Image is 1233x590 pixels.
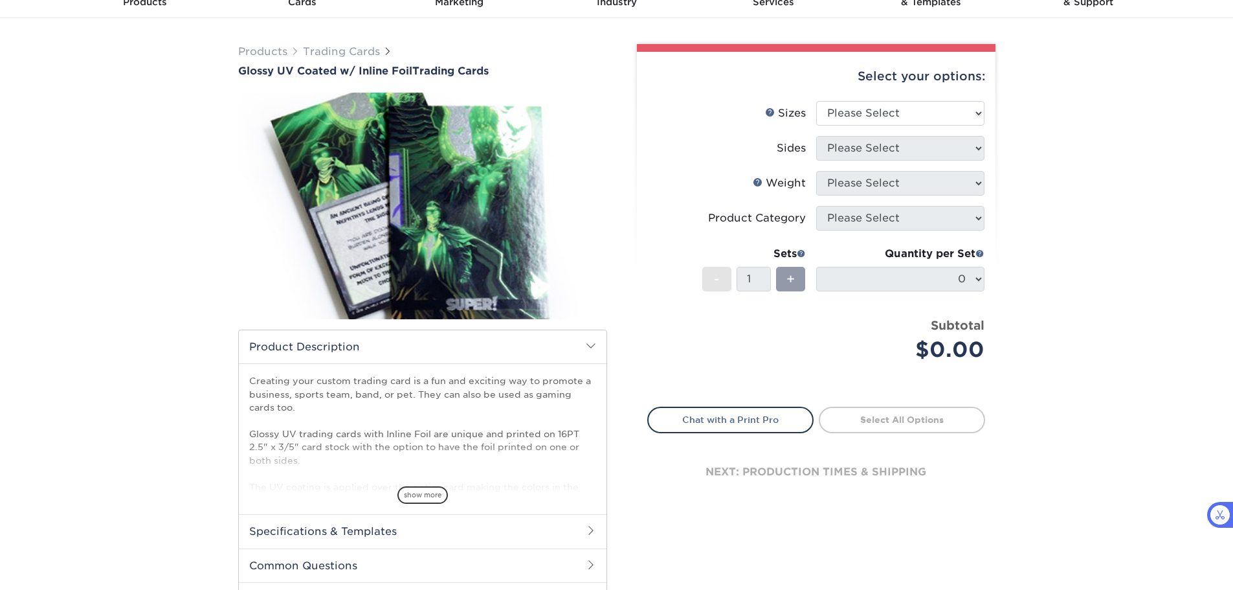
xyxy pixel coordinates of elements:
[239,514,606,548] h2: Specifications & Templates
[647,433,985,511] div: next: production times & shipping
[931,318,984,332] strong: Subtotal
[708,210,806,226] div: Product Category
[819,407,985,433] a: Select All Options
[816,246,984,262] div: Quantity per Set
[826,334,984,365] div: $0.00
[239,330,606,363] h2: Product Description
[753,176,806,191] div: Weight
[397,486,448,504] span: show more
[238,65,607,77] h1: Trading Cards
[786,269,795,289] span: +
[238,78,607,334] img: Glossy UV Coated w/ Inline Foil 01
[777,141,806,156] div: Sides
[647,52,985,101] div: Select your options:
[239,549,606,582] h2: Common Questions
[303,45,380,58] a: Trading Cards
[702,246,806,262] div: Sets
[238,65,607,77] a: Glossy UV Coated w/ Inline FoilTrading Cards
[238,45,287,58] a: Products
[249,374,596,519] p: Creating your custom trading card is a fun and exciting way to promote a business, sports team, b...
[238,65,412,77] span: Glossy UV Coated w/ Inline Foil
[647,407,814,433] a: Chat with a Print Pro
[765,106,806,121] div: Sizes
[714,269,720,289] span: -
